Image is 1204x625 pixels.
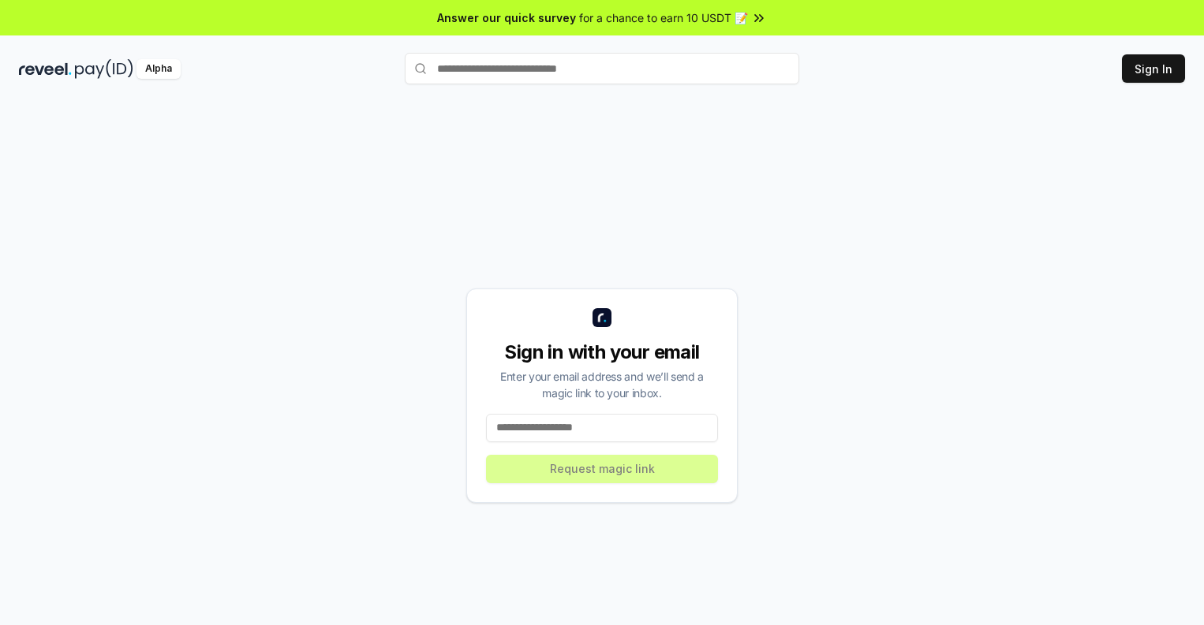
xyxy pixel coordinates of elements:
[19,59,72,79] img: reveel_dark
[579,9,748,26] span: for a chance to earn 10 USDT 📝
[593,308,611,327] img: logo_small
[437,9,576,26] span: Answer our quick survey
[136,59,181,79] div: Alpha
[75,59,133,79] img: pay_id
[486,368,718,401] div: Enter your email address and we’ll send a magic link to your inbox.
[1122,54,1185,83] button: Sign In
[486,340,718,365] div: Sign in with your email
